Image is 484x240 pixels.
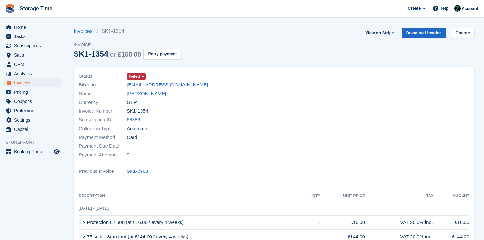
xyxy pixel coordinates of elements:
span: Booking Portal [14,147,52,156]
a: SK1-0963 [127,168,148,175]
button: Retry payment [143,49,181,59]
img: stora-icon-8386f47178a22dfd0bd8f6a31ec36ba5ce8667c1dd55bd0f319d3a0aa187defe.svg [5,4,15,13]
span: Sites [14,51,52,60]
th: Amount [433,191,469,201]
span: Invoice Number [79,108,127,115]
a: menu [3,51,60,60]
div: SK1-1354 [74,50,141,58]
a: menu [3,23,60,32]
td: £16.00 [433,215,469,230]
a: View on Stripe [363,28,396,38]
span: Collection Type [79,125,127,132]
span: Pricing [14,88,52,97]
span: Name [79,90,127,98]
nav: breadcrumbs [74,28,181,35]
span: £160.00 [118,51,141,58]
span: Tasks [14,32,52,41]
span: Storefront [6,139,64,146]
span: Subscription ID [79,116,127,124]
a: menu [3,32,60,41]
a: Preview store [53,148,60,156]
th: Description [79,191,304,201]
td: £16.00 [320,215,365,230]
a: menu [3,125,60,134]
a: [EMAIL_ADDRESS][DOMAIN_NAME] [127,81,208,89]
a: menu [3,41,60,50]
span: [DATE] - [DATE] [79,206,109,211]
a: menu [3,147,60,156]
span: GBP [127,99,137,106]
span: Create [408,5,421,12]
span: Billed to [79,81,127,89]
span: Help [440,5,448,12]
a: menu [3,78,60,87]
span: Coupons [14,97,52,106]
span: SK1-1354 [127,108,148,115]
a: menu [3,97,60,106]
span: Account [462,5,478,12]
a: 68886 [127,116,140,124]
a: Storage Time [17,3,55,14]
span: for [108,51,116,58]
span: CRM [14,60,52,69]
a: menu [3,106,60,115]
span: Settings [14,116,52,124]
th: Unit Price [320,191,365,201]
span: Status [79,73,127,80]
span: Capital [14,125,52,134]
a: Invoices [74,28,96,35]
a: Download Invoice [402,28,446,38]
th: Tax [365,191,433,201]
th: QTY [304,191,320,201]
a: Failed [127,73,146,80]
span: Invoice [74,42,181,48]
a: [PERSON_NAME] [127,90,166,98]
span: Payment Attempts [79,151,127,159]
td: 1 [304,215,320,230]
span: Payment Method [79,134,127,141]
span: Subscriptions [14,41,52,50]
a: menu [3,116,60,124]
span: Home [14,23,52,32]
span: Invoices [14,78,52,87]
span: Analytics [14,69,52,78]
span: Automatic [127,125,148,132]
a: menu [3,60,60,69]
span: Failed [129,74,140,79]
span: 9 [127,151,129,159]
span: Card [127,134,137,141]
div: VAT 20.0% incl. [365,219,433,226]
a: menu [3,69,60,78]
img: Zain Sarwar [454,5,461,12]
span: Payment Due Date [79,142,127,150]
span: Previous Invoice [79,168,127,175]
span: Protection [14,106,52,115]
a: Charge [451,28,474,38]
a: menu [3,88,60,97]
td: 1 × Protection £2,500 (at £16.00 / every 4 weeks) [79,215,304,230]
span: Currency [79,99,127,106]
